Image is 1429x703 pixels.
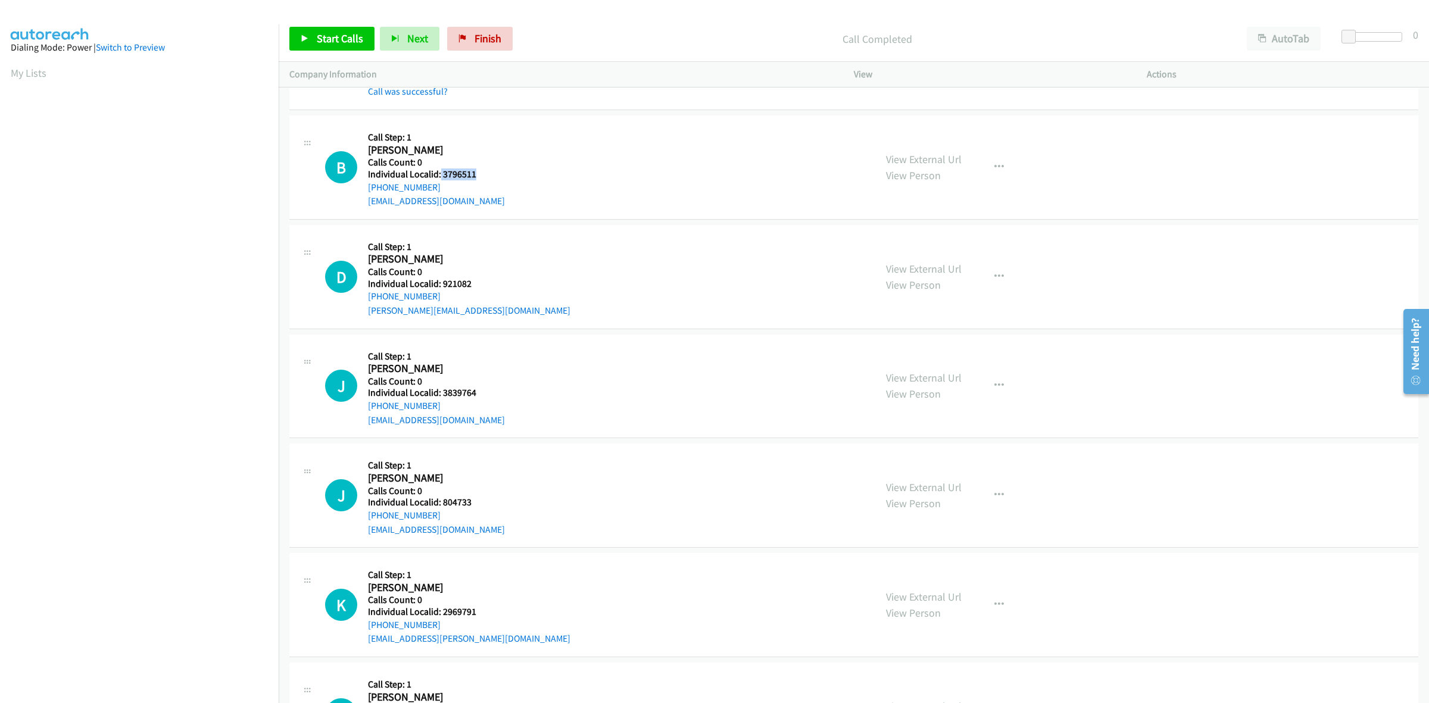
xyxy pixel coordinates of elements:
a: View External Url [886,371,962,385]
h2: [PERSON_NAME] [368,143,492,157]
a: [PHONE_NUMBER] [368,510,441,521]
h1: J [325,479,357,511]
a: Start Calls [289,27,375,51]
button: AutoTab [1247,27,1321,51]
h1: K [325,589,357,621]
a: View Person [886,168,941,182]
iframe: Resource Center [1394,304,1429,399]
div: Dialing Mode: Power | [11,40,268,55]
p: Company Information [289,67,832,82]
h5: Individual Localid: 804733 [368,496,505,508]
a: Call was successful? [368,86,448,97]
a: View External Url [886,262,962,276]
p: View [854,67,1125,82]
h5: Call Step: 1 [368,569,570,581]
div: The call is yet to be attempted [325,261,357,293]
a: View External Url [886,152,962,166]
a: My Lists [11,66,46,80]
a: View Person [886,387,941,401]
h2: [PERSON_NAME] [368,581,492,595]
h5: Calls Count: 0 [368,266,570,278]
p: Actions [1147,67,1418,82]
a: [EMAIL_ADDRESS][DOMAIN_NAME] [368,524,505,535]
h5: Call Step: 1 [368,241,570,253]
h2: [PERSON_NAME] [368,362,492,376]
h5: Individual Localid: 3796511 [368,168,505,180]
h5: Calls Count: 0 [368,157,505,168]
a: View External Url [886,480,962,494]
span: Start Calls [317,32,363,45]
div: The call is yet to be attempted [325,589,357,621]
h5: Call Step: 1 [368,351,505,363]
h5: Individual Localid: 2969791 [368,606,570,618]
h5: Individual Localid: 921082 [368,278,570,290]
span: Next [407,32,428,45]
a: View Person [886,606,941,620]
a: [PHONE_NUMBER] [368,619,441,630]
h5: Calls Count: 0 [368,376,505,388]
a: [PHONE_NUMBER] [368,400,441,411]
a: [EMAIL_ADDRESS][PERSON_NAME][DOMAIN_NAME] [368,633,570,644]
h5: Call Step: 1 [368,132,505,143]
h1: J [325,370,357,402]
h5: Call Step: 1 [368,679,505,690]
a: View Person [886,496,941,510]
h5: Calls Count: 0 [368,485,505,497]
h5: Individual Localid: 3839764 [368,387,505,399]
h1: D [325,261,357,293]
h2: [PERSON_NAME] [368,471,492,485]
h5: Calls Count: 0 [368,594,570,606]
a: View Person [886,278,941,292]
a: Finish [447,27,513,51]
div: 0 [1413,27,1418,43]
a: [PERSON_NAME][EMAIL_ADDRESS][DOMAIN_NAME] [368,305,570,316]
h2: [PERSON_NAME] [368,252,492,266]
span: Finish [475,32,501,45]
iframe: Dialpad [11,92,279,657]
h1: B [325,151,357,183]
a: Switch to Preview [96,42,165,53]
div: The call is yet to be attempted [325,479,357,511]
a: View External Url [886,590,962,604]
a: [EMAIL_ADDRESS][DOMAIN_NAME] [368,195,505,207]
button: Next [380,27,439,51]
a: [EMAIL_ADDRESS][DOMAIN_NAME] [368,414,505,426]
a: [PHONE_NUMBER] [368,182,441,193]
p: Call Completed [529,31,1225,47]
h5: Call Step: 1 [368,460,505,471]
a: [PHONE_NUMBER] [368,290,441,302]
